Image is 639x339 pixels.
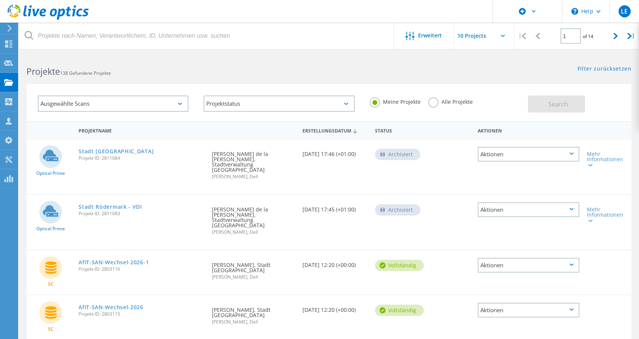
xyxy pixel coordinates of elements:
span: Projekt-ID: 2803115 [79,312,204,316]
span: [PERSON_NAME], Dell [212,230,295,234]
span: Projekt-ID: 2803116 [79,267,204,271]
div: [DATE] 17:45 (+01:00) [299,195,371,220]
span: [PERSON_NAME], Dell [212,275,295,279]
a: AfIT-SAN-Wechsel-2026-1 [79,260,149,265]
div: Aktionen [474,123,583,137]
a: AfIT-SAN-Wechsel-2026 [79,305,144,310]
div: Ausgewählte Scans [38,96,188,112]
span: Optical Prime [36,227,65,231]
div: [PERSON_NAME], Stadt [GEOGRAPHIC_DATA] [208,250,299,287]
b: Projekte [26,65,60,77]
span: SC [48,327,54,331]
div: [PERSON_NAME], Stadt [GEOGRAPHIC_DATA] [208,295,299,332]
div: Mehr Informationen [587,151,628,167]
label: Meine Projekte [370,97,421,105]
span: Search [548,100,568,108]
div: Status [371,123,426,137]
div: | [514,23,530,49]
svg: \n [571,8,578,15]
span: Projekt-ID: 2811684 [79,156,204,160]
span: [PERSON_NAME], Dell [212,174,295,179]
a: Stadt Rödermark - VDI [79,204,142,210]
div: [PERSON_NAME] de la [PERSON_NAME], Stadtverwaltung [GEOGRAPHIC_DATA] [208,195,299,242]
div: Aktionen [478,147,579,162]
div: Aktionen [478,303,579,317]
input: Projekte nach Namen, Verantwortlichem, ID, Unternehmen usw. suchen [19,23,394,49]
div: vollständig [375,305,424,316]
div: Aktionen [478,258,579,273]
span: SC [48,282,54,287]
a: Live Optics Dashboard [8,16,89,21]
a: Stadt [GEOGRAPHIC_DATA] [79,149,154,154]
div: vollständig [375,260,424,271]
div: [PERSON_NAME] de la [PERSON_NAME], Stadtverwaltung [GEOGRAPHIC_DATA] [208,139,299,186]
span: of 14 [583,33,593,40]
span: LE [621,8,628,14]
span: [PERSON_NAME], Dell [212,320,295,324]
span: Projekt-ID: 2811683 [79,211,204,216]
div: Archiviert [375,149,420,160]
label: Alle Projekte [428,97,473,105]
a: Filter zurücksetzen [577,66,631,72]
div: | [624,23,639,49]
div: Aktionen [478,202,579,217]
div: [DATE] 12:20 (+00:00) [299,250,371,275]
div: [DATE] 17:46 (+01:00) [299,139,371,164]
div: Mehr Informationen [587,207,628,223]
div: Projektstatus [204,96,354,112]
span: 138 Gefundene Projekte [60,70,111,76]
div: Projektname [75,123,208,137]
div: Erstellungsdatum [299,123,371,137]
span: Erweitert [418,33,442,38]
div: [DATE] 12:20 (+00:00) [299,295,371,320]
div: Archiviert [375,204,420,216]
button: Search [528,96,585,112]
span: Optical Prime [36,171,65,176]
